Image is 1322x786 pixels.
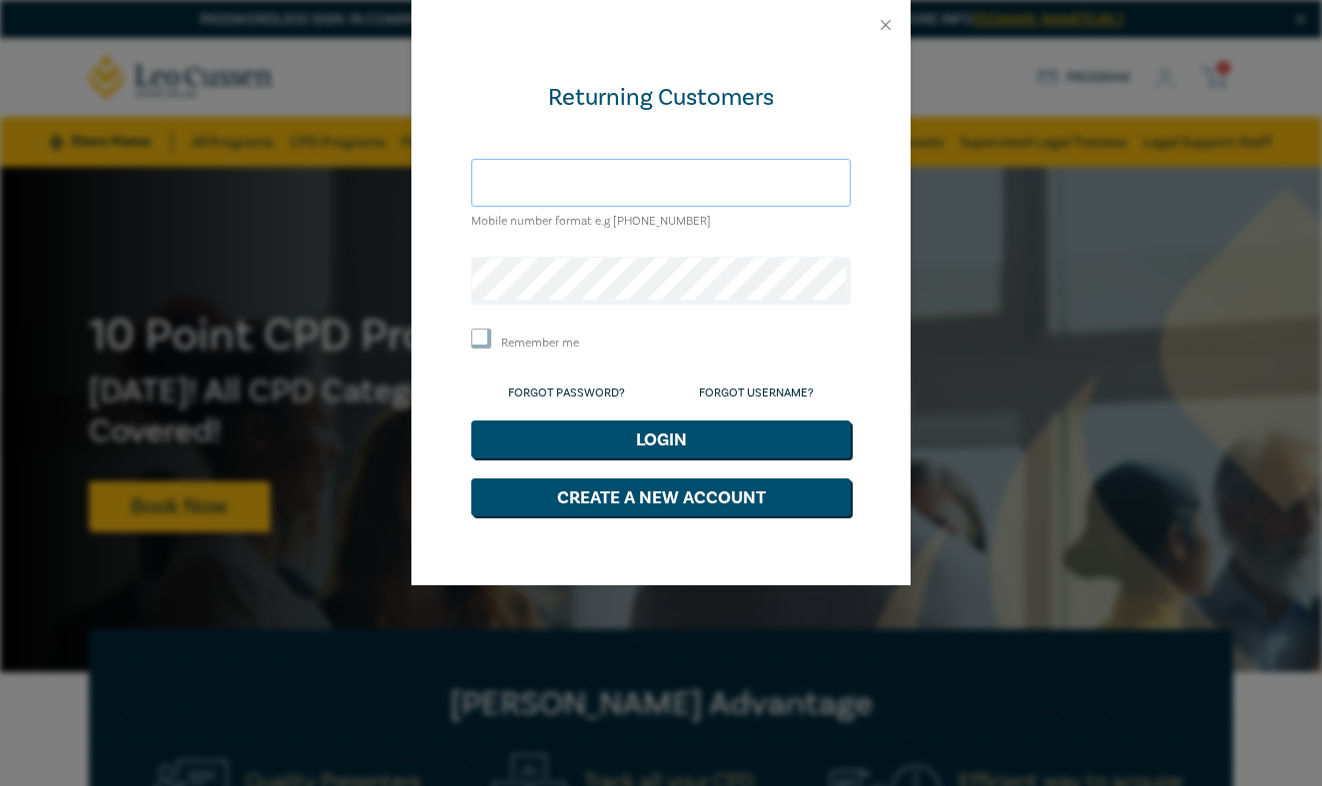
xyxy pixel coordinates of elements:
[471,82,851,114] div: Returning Customers
[471,420,851,458] button: Login
[471,478,851,516] button: Create a New Account
[471,214,711,229] small: Mobile number format e.g [PHONE_NUMBER]
[471,159,851,207] input: Enter email or Mobile number
[501,335,579,352] label: Remember me
[877,16,895,34] button: Close
[699,386,814,400] a: Forgot Username?
[508,386,625,400] a: Forgot Password?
